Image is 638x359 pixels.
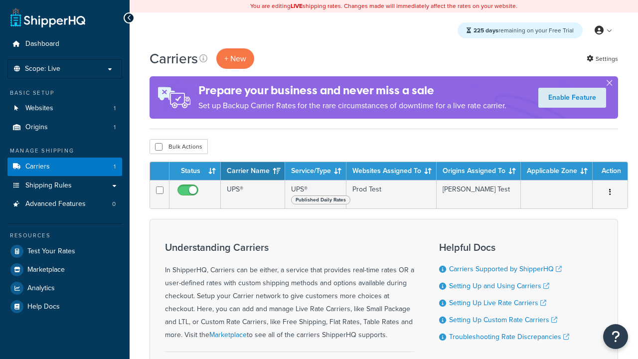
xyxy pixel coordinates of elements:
th: Websites Assigned To: activate to sort column ascending [346,162,437,180]
div: In ShipperHQ, Carriers can be either, a service that provides real-time rates OR a user-defined r... [165,242,414,342]
span: 1 [114,104,116,113]
a: ShipperHQ Home [10,7,85,27]
div: Manage Shipping [7,147,122,155]
h3: Helpful Docs [439,242,569,253]
span: 1 [114,163,116,171]
span: Websites [25,104,53,113]
a: Analytics [7,279,122,297]
a: Help Docs [7,298,122,316]
li: Carriers [7,158,122,176]
span: Analytics [27,284,55,293]
th: Carrier Name: activate to sort column ascending [221,162,285,180]
td: UPS® [221,180,285,208]
a: Advanced Features 0 [7,195,122,213]
th: Action [593,162,628,180]
span: Help Docs [27,303,60,311]
button: + New [216,48,254,69]
div: Basic Setup [7,89,122,97]
div: remaining on your Free Trial [458,22,583,38]
li: Origins [7,118,122,137]
th: Service/Type: activate to sort column ascending [285,162,346,180]
a: Dashboard [7,35,122,53]
a: Carriers 1 [7,158,122,176]
h3: Understanding Carriers [165,242,414,253]
button: Bulk Actions [150,139,208,154]
a: Setting Up and Using Carriers [449,281,549,291]
span: Advanced Features [25,200,86,208]
a: Test Your Rates [7,242,122,260]
a: Setting Up Live Rate Carriers [449,298,546,308]
span: Dashboard [25,40,59,48]
div: Resources [7,231,122,240]
a: Marketplace [209,330,247,340]
a: Shipping Rules [7,177,122,195]
th: Applicable Zone: activate to sort column ascending [521,162,593,180]
span: Carriers [25,163,50,171]
a: Websites 1 [7,99,122,118]
li: Advanced Features [7,195,122,213]
span: Scope: Live [25,65,60,73]
td: [PERSON_NAME] Test [437,180,521,208]
h1: Carriers [150,49,198,68]
span: Marketplace [27,266,65,274]
img: ad-rules-rateshop-fe6ec290ccb7230408bd80ed9643f0289d75e0ffd9eb532fc0e269fcd187b520.png [150,76,198,119]
span: Test Your Rates [27,247,75,256]
p: Set up Backup Carrier Rates for the rare circumstances of downtime for a live rate carrier. [198,99,506,113]
a: Marketplace [7,261,122,279]
a: Enable Feature [538,88,606,108]
strong: 225 days [474,26,498,35]
th: Status: activate to sort column ascending [169,162,221,180]
a: Setting Up Custom Rate Carriers [449,315,557,325]
a: Origins 1 [7,118,122,137]
span: 0 [112,200,116,208]
span: 1 [114,123,116,132]
h4: Prepare your business and never miss a sale [198,82,506,99]
span: Origins [25,123,48,132]
span: Published Daily Rates [291,195,350,204]
td: Prod Test [346,180,437,208]
td: UPS® [285,180,346,208]
a: Troubleshooting Rate Discrepancies [449,332,569,342]
b: LIVE [291,1,303,10]
th: Origins Assigned To: activate to sort column ascending [437,162,521,180]
a: Carriers Supported by ShipperHQ [449,264,562,274]
li: Websites [7,99,122,118]
a: Settings [587,52,618,66]
span: Shipping Rules [25,181,72,190]
button: Open Resource Center [603,324,628,349]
